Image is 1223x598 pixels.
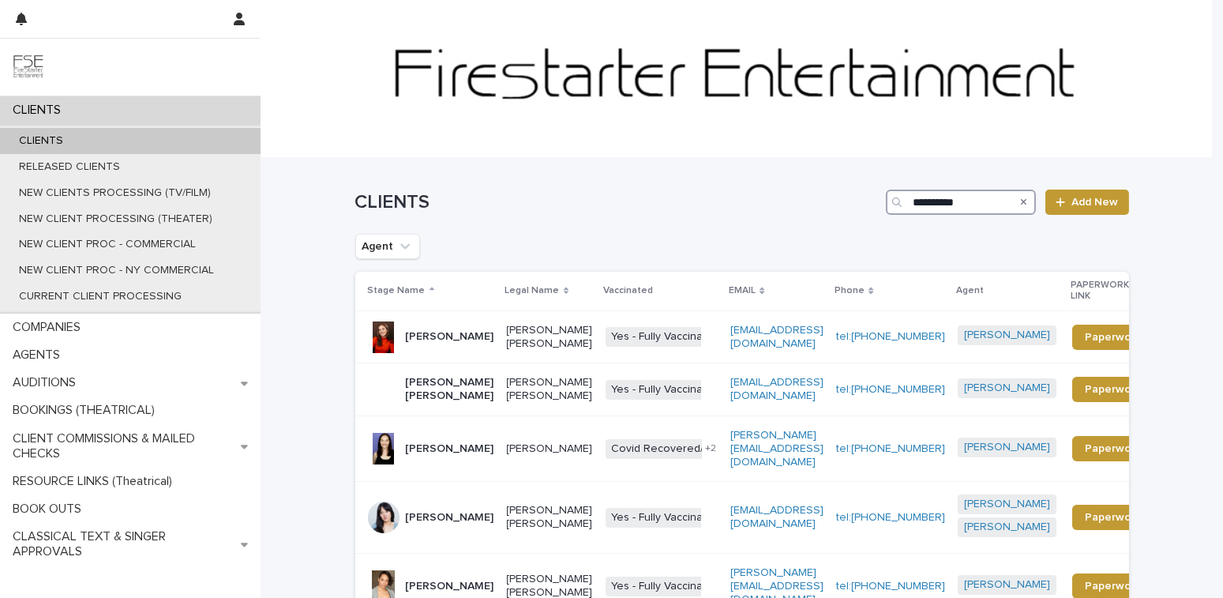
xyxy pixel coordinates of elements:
[1045,190,1128,215] a: Add New
[6,160,133,174] p: RELEASED CLIENTS
[730,325,823,349] a: [EMAIL_ADDRESS][DOMAIN_NAME]
[730,505,823,529] a: [EMAIL_ADDRESS][DOMAIN_NAME]
[406,580,494,593] p: [PERSON_NAME]
[606,327,726,347] span: Yes - Fully Vaccinated
[964,441,1050,454] a: [PERSON_NAME]
[406,442,494,456] p: [PERSON_NAME]
[1085,443,1141,454] span: Paperwork
[705,444,716,453] span: + 2
[1072,325,1154,350] a: Paperwork
[6,290,194,303] p: CURRENT CLIENT PROCESSING
[6,474,185,489] p: RESOURCE LINKS (Theatrical)
[836,512,945,523] a: tel:[PHONE_NUMBER]
[406,511,494,525] p: [PERSON_NAME]
[6,403,167,418] p: BOOKINGS (THEATRICAL)
[6,134,76,148] p: CLIENTS
[730,430,823,468] a: [PERSON_NAME][EMAIL_ADDRESS][DOMAIN_NAME]
[606,439,797,459] span: Covid Recovered/Naturally Immune
[1085,332,1141,343] span: Paperwork
[964,498,1050,511] a: [PERSON_NAME]
[836,384,945,395] a: tel:[PHONE_NUMBER]
[836,331,945,342] a: tel:[PHONE_NUMBER]
[355,310,1180,363] tr: [PERSON_NAME][PERSON_NAME] [PERSON_NAME]Yes - Fully Vaccinated[EMAIL_ADDRESS][DOMAIN_NAME]tel:[PH...
[355,234,420,259] button: Agent
[6,529,241,559] p: CLASSICAL TEXT & SINGER APPROVALS
[964,329,1050,342] a: [PERSON_NAME]
[6,264,227,277] p: NEW CLIENT PROC - NY COMMERCIAL
[604,282,654,299] p: Vaccinated
[355,191,880,214] h1: CLIENTS
[606,577,726,596] span: Yes - Fully Vaccinated
[1072,197,1119,208] span: Add New
[964,382,1050,395] a: [PERSON_NAME]
[956,282,984,299] p: Agent
[355,363,1180,416] tr: [PERSON_NAME] [PERSON_NAME][PERSON_NAME] [PERSON_NAME]Yes - Fully Vaccinated[EMAIL_ADDRESS][DOMAI...
[964,578,1050,592] a: [PERSON_NAME]
[505,282,560,299] p: Legal Name
[6,348,73,363] p: AGENTS
[507,324,593,351] p: [PERSON_NAME] [PERSON_NAME]
[606,380,726,400] span: Yes - Fully Vaccinated
[6,186,223,200] p: NEW CLIENTS PROCESSING (TV/FILM)
[6,375,88,390] p: AUDITIONS
[6,320,93,335] p: COMPANIES
[835,282,865,299] p: Phone
[964,521,1050,534] a: [PERSON_NAME]
[1072,505,1154,530] a: Paperwork
[606,508,726,528] span: Yes - Fully Vaccinated
[1085,581,1141,592] span: Paperwork
[729,282,756,299] p: EMAIL
[355,482,1180,554] tr: [PERSON_NAME][PERSON_NAME] [PERSON_NAME]Yes - Fully Vaccinated[EMAIL_ADDRESS][DOMAIN_NAME]tel:[PH...
[1085,384,1141,395] span: Paperwork
[6,502,94,517] p: BOOK OUTS
[6,431,241,461] p: CLIENT COMMISSIONS & MAILED CHECKS
[886,190,1036,215] input: Search
[6,238,208,251] p: NEW CLIENT PROC - COMMERCIAL
[406,376,494,403] p: [PERSON_NAME] [PERSON_NAME]
[6,212,225,226] p: NEW CLIENT PROCESSING (THEATER)
[1071,276,1145,306] p: PAPERWORK LINK
[507,376,593,403] p: [PERSON_NAME] [PERSON_NAME]
[13,51,44,83] img: 9JgRvJ3ETPGCJDhvPVA5
[836,581,945,592] a: tel:[PHONE_NUMBER]
[6,103,73,118] p: CLIENTS
[1072,377,1154,402] a: Paperwork
[355,416,1180,481] tr: [PERSON_NAME][PERSON_NAME]Covid Recovered/Naturally Immune+2[PERSON_NAME][EMAIL_ADDRESS][DOMAIN_N...
[368,282,426,299] p: Stage Name
[1085,512,1141,523] span: Paperwork
[1072,436,1154,461] a: Paperwork
[836,443,945,454] a: tel:[PHONE_NUMBER]
[406,330,494,344] p: [PERSON_NAME]
[730,377,823,401] a: [EMAIL_ADDRESS][DOMAIN_NAME]
[507,504,593,531] p: [PERSON_NAME] [PERSON_NAME]
[507,442,593,456] p: [PERSON_NAME]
